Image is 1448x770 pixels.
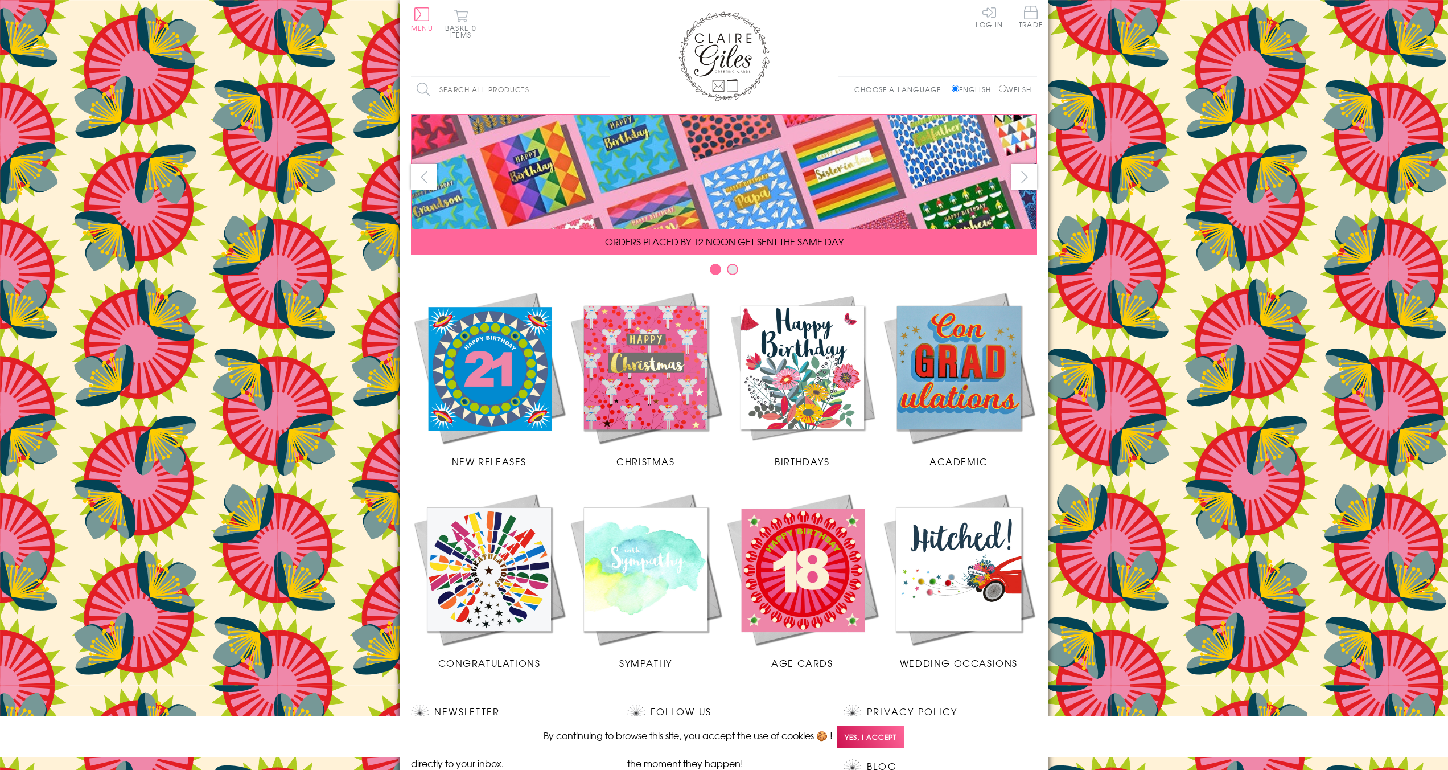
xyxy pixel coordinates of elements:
[1019,6,1043,30] a: Trade
[599,77,610,103] input: Search
[881,491,1037,670] a: Wedding Occasions
[881,289,1037,468] a: Academic
[724,289,881,468] a: Birthdays
[999,84,1031,95] label: Welsh
[854,84,949,95] p: Choose a language:
[452,454,526,468] span: New Releases
[411,7,433,31] button: Menu
[727,264,738,275] button: Carousel Page 2
[775,454,829,468] span: Birthdays
[867,705,957,720] a: Privacy Policy
[411,705,604,722] h2: Newsletter
[1011,164,1037,190] button: next
[411,23,433,33] span: Menu
[999,85,1006,92] input: Welsh
[1019,6,1043,28] span: Trade
[567,491,724,670] a: Sympathy
[438,656,541,670] span: Congratulations
[445,9,476,38] button: Basket0 items
[771,656,833,670] span: Age Cards
[976,6,1003,28] a: Log In
[411,164,437,190] button: prev
[952,85,959,92] input: English
[616,454,674,468] span: Christmas
[900,656,1018,670] span: Wedding Occasions
[411,491,567,670] a: Congratulations
[450,23,476,40] span: 0 items
[619,656,672,670] span: Sympathy
[411,289,567,468] a: New Releases
[605,235,844,248] span: ORDERS PLACED BY 12 NOON GET SENT THE SAME DAY
[929,454,988,468] span: Academic
[627,705,821,722] h2: Follow Us
[678,11,770,101] img: Claire Giles Greetings Cards
[837,726,904,748] span: Yes, I accept
[411,77,610,103] input: Search all products
[952,84,997,95] label: English
[710,264,721,275] button: Carousel Page 1 (Current Slide)
[724,491,881,670] a: Age Cards
[567,289,724,468] a: Christmas
[411,263,1037,281] div: Carousel Pagination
